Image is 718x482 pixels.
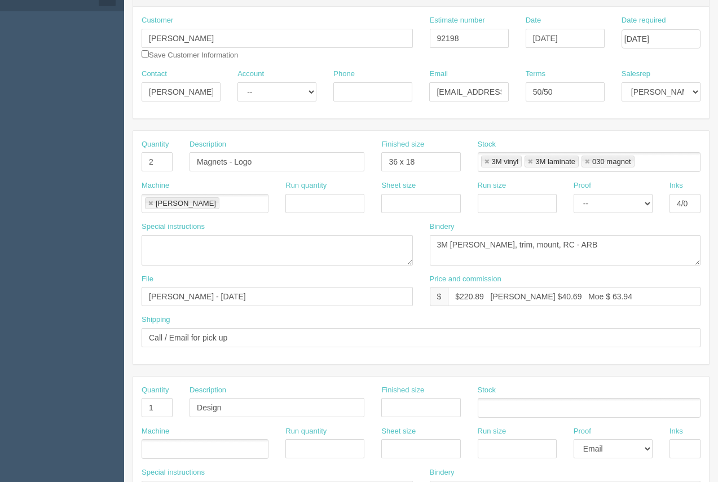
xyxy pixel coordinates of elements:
label: Date required [622,15,666,26]
label: Description [190,139,226,150]
label: Terms [526,69,545,79]
label: Bindery [430,467,455,478]
label: Email [429,69,448,79]
label: Quantity [142,139,169,150]
label: Machine [142,180,169,191]
label: Customer [142,15,173,26]
label: File [142,274,153,285]
label: Stock [478,385,496,396]
div: 3M vinyl [492,158,519,165]
div: 030 magnet [592,158,631,165]
label: Run size [478,426,506,437]
label: Account [237,69,264,79]
input: Enter customer name [142,29,413,48]
label: Price and commission [430,274,501,285]
label: Inks [669,426,683,437]
label: Date [526,15,541,26]
div: 3M laminate [535,158,575,165]
label: Phone [333,69,355,79]
label: Description [190,385,226,396]
label: Run quantity [285,426,327,437]
label: Shipping [142,315,170,325]
label: Proof [574,180,591,191]
label: Special instructions [142,222,205,232]
label: Contact [142,69,167,79]
div: [PERSON_NAME] [156,200,216,207]
label: Finished size [381,139,424,150]
label: Special instructions [142,467,205,478]
label: Sheet size [381,426,416,437]
label: Salesrep [622,69,650,79]
div: Save Customer Information [142,15,413,60]
label: Machine [142,426,169,437]
label: Finished size [381,385,424,396]
div: $ [430,287,448,306]
label: Quantity [142,385,169,396]
label: Bindery [430,222,455,232]
label: Estimate number [430,15,485,26]
label: Inks [669,180,683,191]
label: Proof [574,426,591,437]
label: Run quantity [285,180,327,191]
label: Sheet size [381,180,416,191]
label: Stock [478,139,496,150]
label: Run size [478,180,506,191]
